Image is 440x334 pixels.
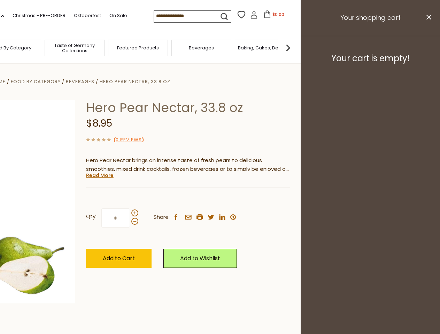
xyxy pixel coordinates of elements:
[86,212,97,221] strong: Qty:
[281,41,295,55] img: next arrow
[11,78,61,85] a: Food By Category
[86,249,152,268] button: Add to Cart
[238,45,292,50] a: Baking, Cakes, Desserts
[47,43,102,53] a: Taste of Germany Collections
[189,45,214,50] a: Beverages
[86,172,114,179] a: Read More
[272,11,284,17] span: $0.00
[309,53,431,64] h3: Your cart is empty!
[100,78,170,85] a: Hero Pear Nectar, 33.8 oz
[117,45,159,50] a: Featured Products
[154,213,170,222] span: Share:
[116,136,142,144] a: 0 Reviews
[109,12,127,19] a: On Sale
[74,12,101,19] a: Oktoberfest
[86,156,290,174] p: Hero Pear Nectar brings an intense taste of fresh pears to delicious smoothies, mixed drink cockt...
[86,117,112,130] span: $8.95
[86,100,290,116] h1: Hero Pear Nectar, 33.8 oz
[114,136,144,143] span: ( )
[101,208,130,228] input: Qty:
[103,254,135,262] span: Add to Cart
[163,249,237,268] a: Add to Wishlist
[13,12,65,19] a: Christmas - PRE-ORDER
[259,10,289,21] button: $0.00
[66,78,94,85] a: Beverages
